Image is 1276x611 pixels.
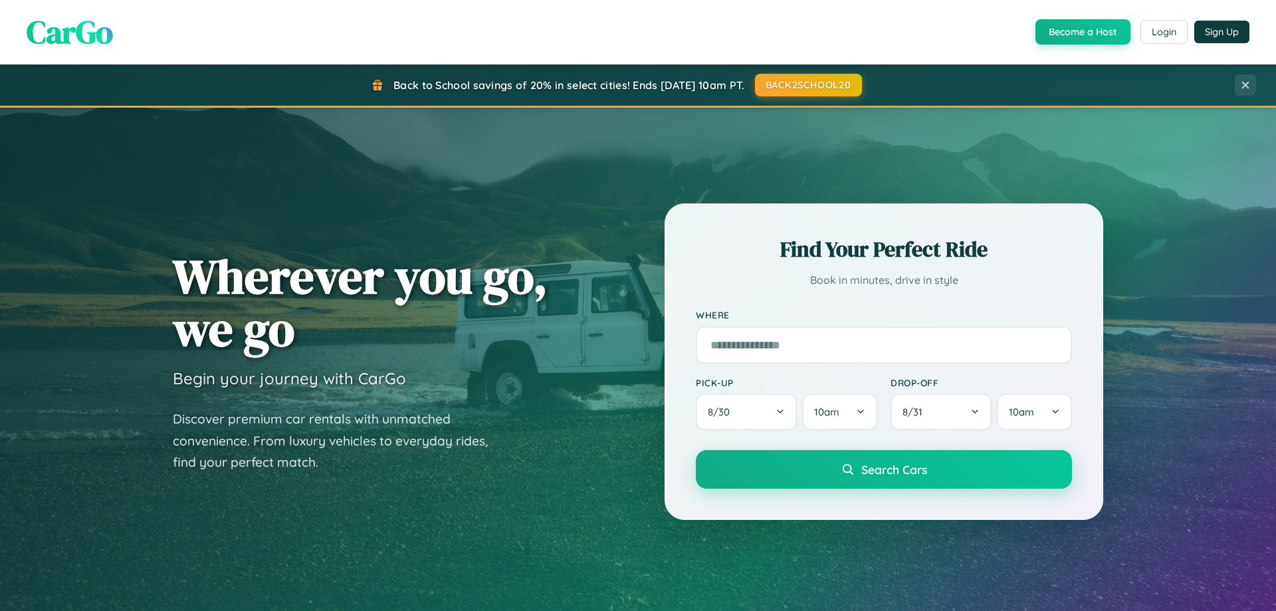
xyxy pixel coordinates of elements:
button: Become a Host [1035,19,1130,45]
button: Login [1140,20,1188,44]
button: 10am [802,394,877,430]
span: 8 / 31 [903,406,929,418]
button: Search Cars [696,450,1072,489]
p: Book in minutes, drive in style [696,271,1072,290]
button: Sign Up [1194,21,1249,43]
p: Discover premium car rentals with unmatched convenience. From luxury vehicles to everyday rides, ... [173,408,505,473]
label: Where [696,310,1072,321]
button: BACK2SCHOOL20 [755,74,862,96]
span: Back to School savings of 20% in select cities! Ends [DATE] 10am PT. [393,78,744,92]
span: 10am [1009,406,1034,418]
h2: Find Your Perfect Ride [696,235,1072,264]
h1: Wherever you go, we go [173,250,548,355]
span: 8 / 30 [708,406,736,418]
label: Pick-up [696,377,877,388]
button: 10am [997,394,1072,430]
button: 8/31 [891,394,992,430]
button: 8/30 [696,394,797,430]
h3: Begin your journey with CarGo [173,368,406,388]
span: Search Cars [861,462,927,477]
span: CarGo [27,10,113,54]
label: Drop-off [891,377,1072,388]
span: 10am [814,406,839,418]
